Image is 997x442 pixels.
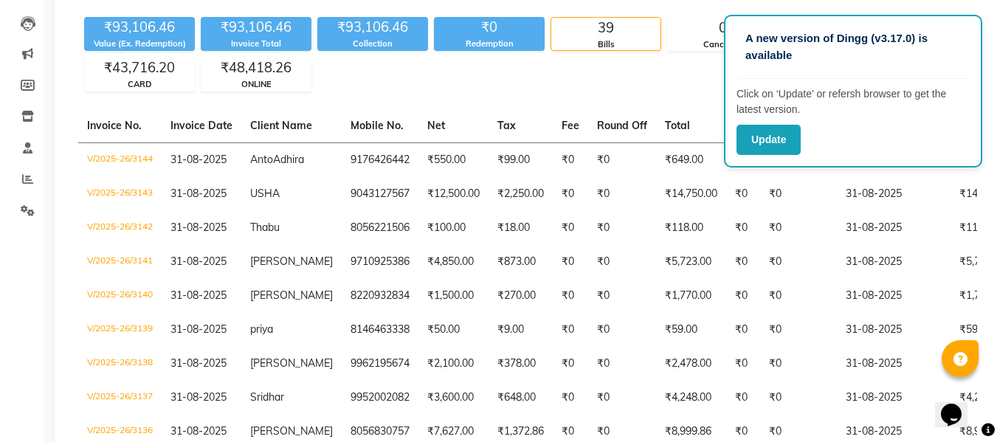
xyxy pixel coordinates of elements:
[250,390,284,404] span: Sridhar
[726,347,760,381] td: ₹0
[78,313,162,347] td: V/2025-26/3139
[489,211,553,245] td: ₹18.00
[342,347,418,381] td: 9962195674
[418,381,489,415] td: ₹3,600.00
[588,245,656,279] td: ₹0
[317,38,428,50] div: Collection
[85,78,194,91] div: CARD
[342,177,418,211] td: 9043127567
[497,119,516,132] span: Tax
[250,255,333,268] span: [PERSON_NAME]
[562,119,579,132] span: Fee
[317,17,428,38] div: ₹93,106.46
[250,322,273,336] span: priya
[170,153,227,166] span: 31-08-2025
[760,313,837,347] td: ₹0
[170,322,227,336] span: 31-08-2025
[656,245,726,279] td: ₹5,723.00
[760,347,837,381] td: ₹0
[342,142,418,177] td: 9176426442
[760,177,837,211] td: ₹0
[84,38,195,50] div: Value (Ex. Redemption)
[250,289,333,302] span: [PERSON_NAME]
[553,142,588,177] td: ₹0
[342,211,418,245] td: 8056221506
[418,313,489,347] td: ₹50.00
[489,381,553,415] td: ₹648.00
[489,142,553,177] td: ₹99.00
[250,221,280,234] span: Thabu
[837,381,951,415] td: 31-08-2025
[342,279,418,313] td: 8220932834
[588,142,656,177] td: ₹0
[78,347,162,381] td: V/2025-26/3138
[588,279,656,313] td: ₹0
[726,279,760,313] td: ₹0
[78,142,162,177] td: V/2025-26/3144
[489,245,553,279] td: ₹873.00
[656,177,726,211] td: ₹14,750.00
[553,347,588,381] td: ₹0
[837,313,951,347] td: 31-08-2025
[78,381,162,415] td: V/2025-26/3137
[837,211,951,245] td: 31-08-2025
[342,313,418,347] td: 8146463338
[726,313,760,347] td: ₹0
[434,17,545,38] div: ₹0
[201,58,311,78] div: ₹48,418.26
[726,381,760,415] td: ₹0
[935,383,982,427] iframe: chat widget
[760,211,837,245] td: ₹0
[170,187,227,200] span: 31-08-2025
[837,347,951,381] td: 31-08-2025
[665,119,690,132] span: Total
[588,381,656,415] td: ₹0
[837,177,951,211] td: 31-08-2025
[553,313,588,347] td: ₹0
[85,58,194,78] div: ₹43,716.20
[837,279,951,313] td: 31-08-2025
[551,18,660,38] div: 39
[588,211,656,245] td: ₹0
[656,211,726,245] td: ₹118.00
[726,245,760,279] td: ₹0
[170,119,232,132] span: Invoice Date
[726,177,760,211] td: ₹0
[656,381,726,415] td: ₹4,248.00
[201,38,311,50] div: Invoice Total
[668,38,777,51] div: Cancelled
[489,313,553,347] td: ₹9.00
[489,347,553,381] td: ₹378.00
[78,211,162,245] td: V/2025-26/3142
[342,245,418,279] td: 9710925386
[427,119,445,132] span: Net
[170,221,227,234] span: 31-08-2025
[837,245,951,279] td: 31-08-2025
[351,119,404,132] span: Mobile No.
[553,177,588,211] td: ₹0
[170,390,227,404] span: 31-08-2025
[418,177,489,211] td: ₹12,500.00
[342,381,418,415] td: 9952002082
[434,38,545,50] div: Redemption
[78,177,162,211] td: V/2025-26/3143
[418,211,489,245] td: ₹100.00
[551,38,660,51] div: Bills
[170,255,227,268] span: 31-08-2025
[170,424,227,438] span: 31-08-2025
[418,347,489,381] td: ₹2,100.00
[87,119,142,132] span: Invoice No.
[418,245,489,279] td: ₹4,850.00
[668,18,777,38] div: 0
[656,347,726,381] td: ₹2,478.00
[656,279,726,313] td: ₹1,770.00
[588,177,656,211] td: ₹0
[553,245,588,279] td: ₹0
[250,119,312,132] span: Client Name
[170,356,227,370] span: 31-08-2025
[418,279,489,313] td: ₹1,500.00
[78,279,162,313] td: V/2025-26/3140
[588,313,656,347] td: ₹0
[250,187,280,200] span: USHA
[760,381,837,415] td: ₹0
